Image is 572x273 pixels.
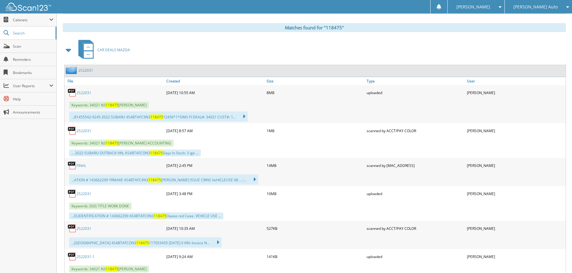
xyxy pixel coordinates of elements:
[69,174,258,185] div: ...ATION # 143662299 YRMAKE 4S4BTAFC9N3 [PERSON_NAME] ISSUE CRINS VeHICLEUSE 08 ... :...
[465,188,566,200] div: [PERSON_NAME]
[68,126,77,135] img: PDF.png
[365,87,465,99] div: uploaded
[69,150,201,156] div: ... 2022 SUBARU OUTBACK VIN; AS4BTAFCON3 Days In Stock: 3 ige ...
[165,159,265,171] div: [DATE] 2:45 PM
[136,240,149,245] span: 118475
[265,77,365,85] a: Size
[165,222,265,234] div: [DATE] 10:35 AM
[69,212,223,219] div: ...ELIDENTIFICATION # 143662299 4S4BTAFC9N3 Oaeee red Ceee. VEHICLE USE ...
[68,88,77,97] img: PDF.png
[13,57,53,62] span: Reminders
[154,213,166,218] span: 118475
[165,77,265,85] a: Created
[365,159,465,171] div: scanned by [MAC_ADDRESS]
[77,226,91,231] a: 2S22031
[456,5,490,9] span: [PERSON_NAME]
[265,159,365,171] div: 14MB
[6,3,51,11] img: scan123-logo-white.svg
[66,67,78,74] img: folder2.png
[465,159,566,171] div: [PERSON_NAME]
[13,96,53,102] span: Help
[69,203,132,209] span: Keywords: DGS TITLE WORK DONE
[77,90,91,95] a: 2S22031
[77,191,91,196] a: 2S22031
[365,188,465,200] div: uploaded
[13,44,53,49] span: Scan
[68,224,77,233] img: PDF.png
[63,23,566,32] div: Matches found for "118475"
[13,70,53,75] span: Bookmarks
[265,251,365,263] div: 141KB
[77,254,95,259] a: 2S22031-1
[77,128,91,133] a: 2S22031
[97,47,130,52] span: CAR DEALS MAZDA
[465,222,566,234] div: [PERSON_NAME]
[68,161,77,170] img: PDF.png
[106,266,118,272] span: 118475
[165,188,265,200] div: [DATE] 3:48 PM
[78,68,93,73] a: 2S22031
[106,102,118,108] span: 118475
[465,125,566,137] div: [PERSON_NAME]
[165,251,265,263] div: [DATE] 9:24 AM
[69,237,222,248] div: ...[GEOGRAPHIC_DATA] 4S4BTAFCON3 117053455 [DATE] ll VIN: Invoice N...
[165,87,265,99] div: [DATE] 10:55 AM
[13,110,53,115] span: Announcements
[13,83,49,88] span: User Reports
[465,77,566,85] a: User
[365,251,465,263] div: uploaded
[265,188,365,200] div: 10MB
[148,177,161,182] span: 118475
[106,141,118,146] span: 118475
[365,77,465,85] a: Type
[265,87,365,99] div: 8MB
[150,150,163,156] span: 118475
[68,189,77,198] img: PDF.png
[150,114,163,120] span: 118475
[365,222,465,234] div: scanned by ACCT/PAY COLOR
[69,140,174,147] span: Keywords: 34021 N3 [PERSON_NAME] ACCOUNTING
[265,222,365,234] div: 527KB
[69,266,149,272] span: Keywords: 34021 N3 [PERSON_NAME]
[365,125,465,137] div: scanned by ACCT/PAY COLOR
[69,111,248,122] div: ...81455542-9245 2022 SUBARU 4S4BTAFC9N3 12456*1*DMS-FI DEAL#: 34021 CUST#: 1...
[65,77,165,85] a: File
[465,87,566,99] div: [PERSON_NAME]
[77,163,86,168] a: FINAL
[13,31,53,36] span: Search
[165,125,265,137] div: [DATE] 8:57 AM
[13,17,49,22] span: Cabinets
[265,125,365,137] div: 1MB
[542,244,572,273] iframe: Chat Widget
[513,5,558,9] span: [PERSON_NAME] Auto
[69,102,149,108] span: Keywords: 34021 N3 [PERSON_NAME]
[465,251,566,263] div: [PERSON_NAME]
[75,38,130,62] a: CAR DEALS MAZDA
[68,252,77,261] img: PDF.png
